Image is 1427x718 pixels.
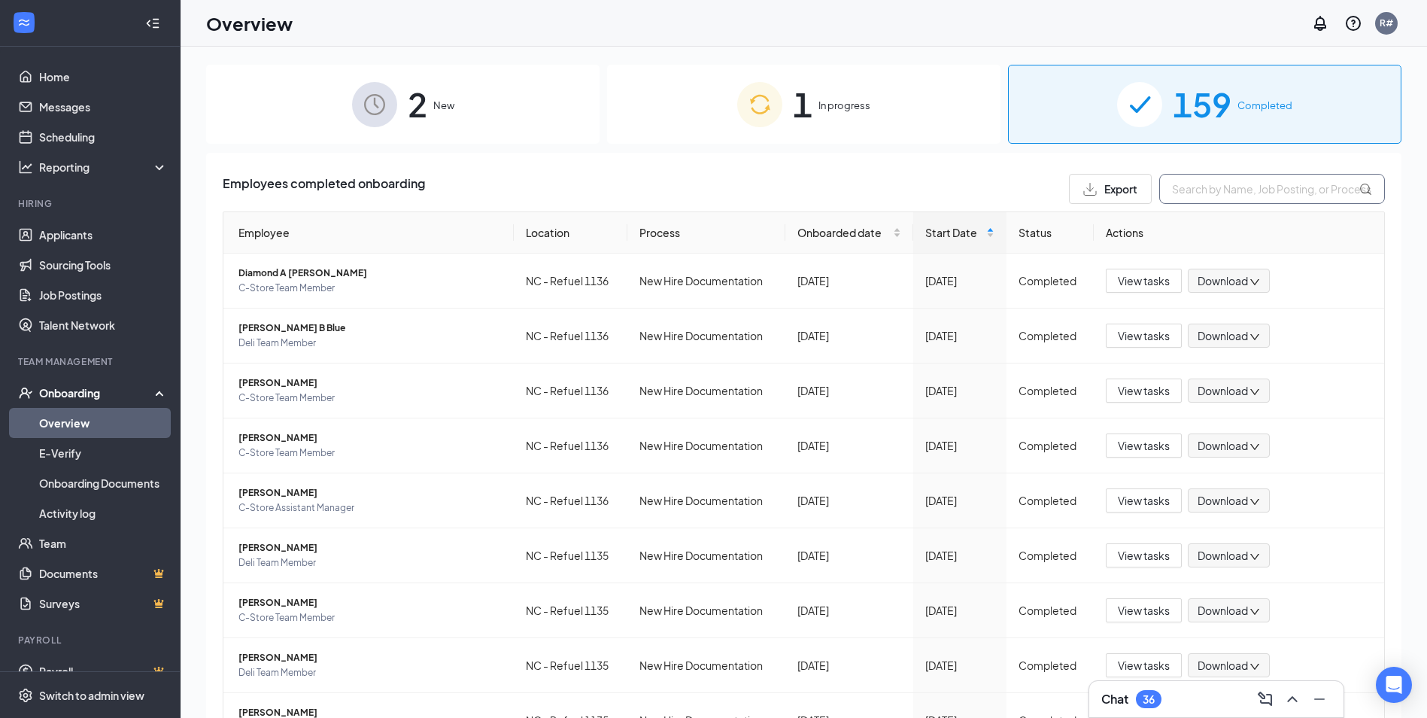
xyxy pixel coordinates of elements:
[797,327,901,344] div: [DATE]
[1310,690,1328,708] svg: Minimize
[1249,442,1260,452] span: down
[627,254,785,309] td: New Hire Documentation
[1019,492,1082,509] div: Completed
[238,610,502,625] span: C-Store Team Member
[238,376,502,391] span: [PERSON_NAME]
[39,310,168,340] a: Talent Network
[797,657,901,674] div: [DATE]
[39,438,168,468] a: E-Verify
[17,15,32,30] svg: WorkstreamLogo
[1118,437,1170,454] span: View tasks
[627,309,785,364] td: New Hire Documentation
[1249,662,1260,672] span: down
[238,555,502,570] span: Deli Team Member
[18,355,165,368] div: Team Management
[1106,653,1182,677] button: View tasks
[18,688,33,703] svg: Settings
[797,224,890,241] span: Onboarded date
[1198,603,1248,619] span: Download
[1198,438,1248,454] span: Download
[238,266,502,281] span: Diamond A [PERSON_NAME]
[627,212,785,254] th: Process
[1283,690,1301,708] svg: ChevronUp
[206,11,293,36] h1: Overview
[18,197,165,210] div: Hiring
[39,220,168,250] a: Applicants
[1118,382,1170,399] span: View tasks
[818,98,870,113] span: In progress
[433,98,454,113] span: New
[39,688,144,703] div: Switch to admin view
[627,528,785,583] td: New Hire Documentation
[238,540,502,555] span: [PERSON_NAME]
[1159,174,1385,204] input: Search by Name, Job Posting, or Process
[238,595,502,610] span: [PERSON_NAME]
[1198,273,1248,289] span: Download
[793,78,812,130] span: 1
[1249,277,1260,288] span: down
[1376,667,1412,703] div: Open Intercom Messenger
[1173,78,1231,130] span: 159
[797,272,901,289] div: [DATE]
[238,650,502,665] span: [PERSON_NAME]
[1118,492,1170,509] span: View tasks
[1106,379,1182,403] button: View tasks
[797,602,901,619] div: [DATE]
[1101,691,1128,707] h3: Chat
[1118,547,1170,564] span: View tasks
[925,327,994,344] div: [DATE]
[797,547,901,564] div: [DATE]
[627,638,785,693] td: New Hire Documentation
[514,309,628,364] td: NC - Refuel 1136
[627,364,785,418] td: New Hire Documentation
[223,174,425,204] span: Employees completed onboarding
[1106,543,1182,567] button: View tasks
[145,16,160,31] svg: Collapse
[39,250,168,280] a: Sourcing Tools
[1253,687,1277,711] button: ComposeMessage
[1249,332,1260,342] span: down
[39,498,168,528] a: Activity log
[1019,657,1082,674] div: Completed
[797,492,901,509] div: [DATE]
[1106,324,1182,348] button: View tasks
[514,528,628,583] td: NC - Refuel 1135
[1198,658,1248,674] span: Download
[925,492,994,509] div: [DATE]
[1198,548,1248,564] span: Download
[514,212,628,254] th: Location
[1249,387,1260,397] span: down
[1019,327,1082,344] div: Completed
[1106,434,1182,458] button: View tasks
[1006,212,1095,254] th: Status
[1280,687,1304,711] button: ChevronUp
[514,473,628,528] td: NC - Refuel 1136
[1249,607,1260,617] span: down
[1118,657,1170,674] span: View tasks
[408,78,427,130] span: 2
[223,212,514,254] th: Employee
[785,212,913,254] th: Onboarded date
[238,391,502,406] span: C-Store Team Member
[797,437,901,454] div: [DATE]
[39,280,168,310] a: Job Postings
[1106,488,1182,513] button: View tasks
[39,385,155,400] div: Onboarding
[1118,327,1170,344] span: View tasks
[1118,272,1170,289] span: View tasks
[238,336,502,351] span: Deli Team Member
[238,321,502,336] span: [PERSON_NAME] B Blue
[18,634,165,647] div: Payroll
[925,657,994,674] div: [DATE]
[1311,14,1329,32] svg: Notifications
[1019,382,1082,399] div: Completed
[1104,184,1137,194] span: Export
[39,528,168,558] a: Team
[514,364,628,418] td: NC - Refuel 1136
[514,254,628,309] td: NC - Refuel 1136
[1256,690,1274,708] svg: ComposeMessage
[925,547,994,564] div: [DATE]
[238,665,502,680] span: Deli Team Member
[627,418,785,473] td: New Hire Documentation
[1019,547,1082,564] div: Completed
